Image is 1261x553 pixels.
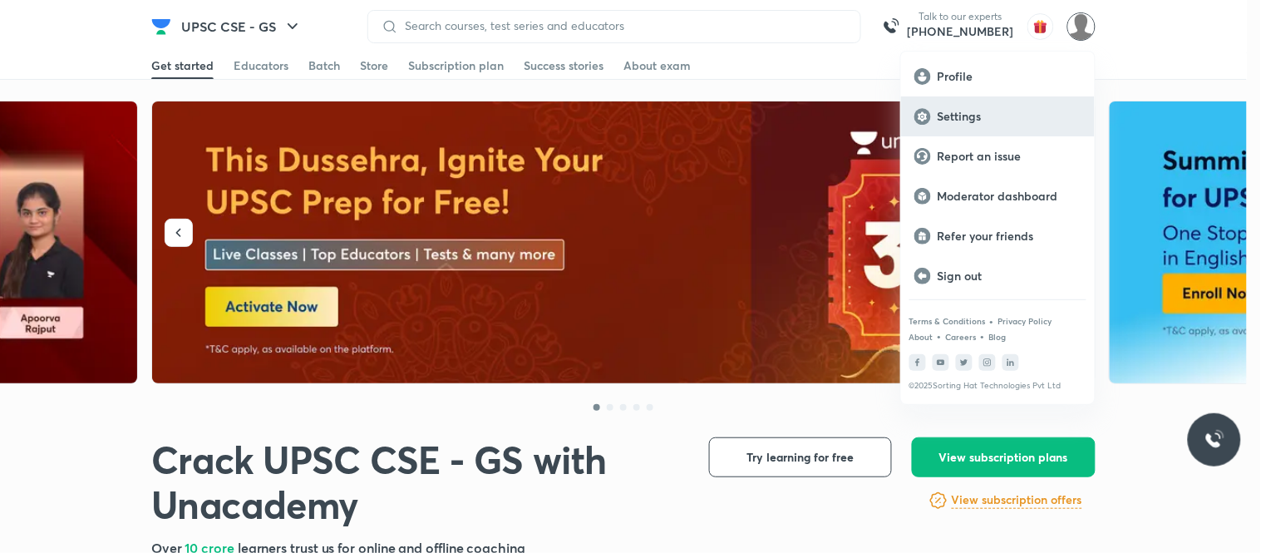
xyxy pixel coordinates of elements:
[909,316,986,326] a: Terms & Conditions
[938,269,1081,284] p: Sign out
[901,96,1095,136] a: Settings
[938,109,1081,124] p: Settings
[901,57,1095,96] a: Profile
[938,189,1081,204] p: Moderator dashboard
[989,314,995,328] div: •
[938,149,1081,164] p: Report an issue
[980,328,986,343] div: •
[909,381,1086,391] p: © 2025 Sorting Hat Technologies Pvt Ltd
[938,229,1081,244] p: Refer your friends
[901,216,1095,256] a: Refer your friends
[998,316,1052,326] a: Privacy Policy
[938,69,1081,84] p: Profile
[901,176,1095,216] a: Moderator dashboard
[946,332,977,342] a: Careers
[909,332,933,342] a: About
[989,332,1007,342] a: Blog
[937,328,943,343] div: •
